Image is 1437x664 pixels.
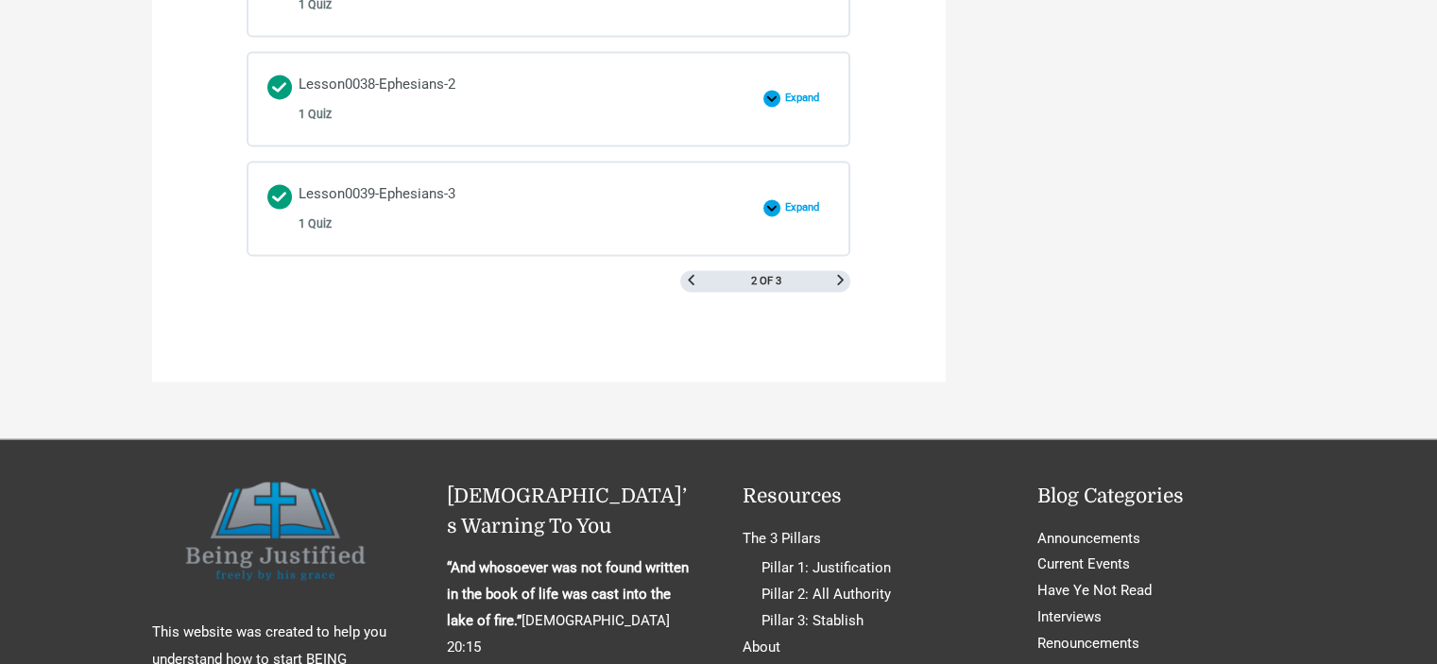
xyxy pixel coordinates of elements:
a: Previous Page [686,275,696,286]
span: 2 of 3 [750,276,780,286]
a: About [743,638,780,655]
a: Pillar 3: Stablish [761,612,864,629]
a: Completed Lesson0039-Ephesians-3 1 Quiz [267,181,753,235]
span: Expand [780,92,830,105]
a: Renouncements [1037,635,1139,652]
span: Expand [780,201,830,214]
button: Expand [763,199,830,216]
h2: Blog Categories [1037,482,1286,512]
button: Expand [763,90,830,107]
div: Completed [267,184,292,209]
a: Pillar 1: Justification [761,559,891,576]
a: The 3 Pillars [743,530,821,547]
strong: “And whosoever was not found written in the book of life was cast into the lake of fire.” [447,559,689,629]
a: Current Events [1037,555,1130,572]
div: Lesson0039-Ephesians-3 [299,181,455,235]
a: Pillar 2: All Authority [761,586,891,603]
a: Next Page [835,275,846,286]
a: Interviews [1037,608,1102,625]
span: 1 Quiz [299,108,332,121]
a: Announcements [1037,530,1140,547]
span: 1 Quiz [299,217,332,230]
p: [DEMOGRAPHIC_DATA] 20:15 [447,555,695,660]
h2: [DEMOGRAPHIC_DATA]’s Warning To You [447,482,695,541]
div: Lesson0038-Ephesians-2 [299,72,455,126]
h2: Resources [743,482,991,512]
a: Have Ye Not Read [1037,582,1152,599]
div: Completed [267,75,292,99]
a: Completed Lesson0038-Ephesians-2 1 Quiz [267,72,753,126]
